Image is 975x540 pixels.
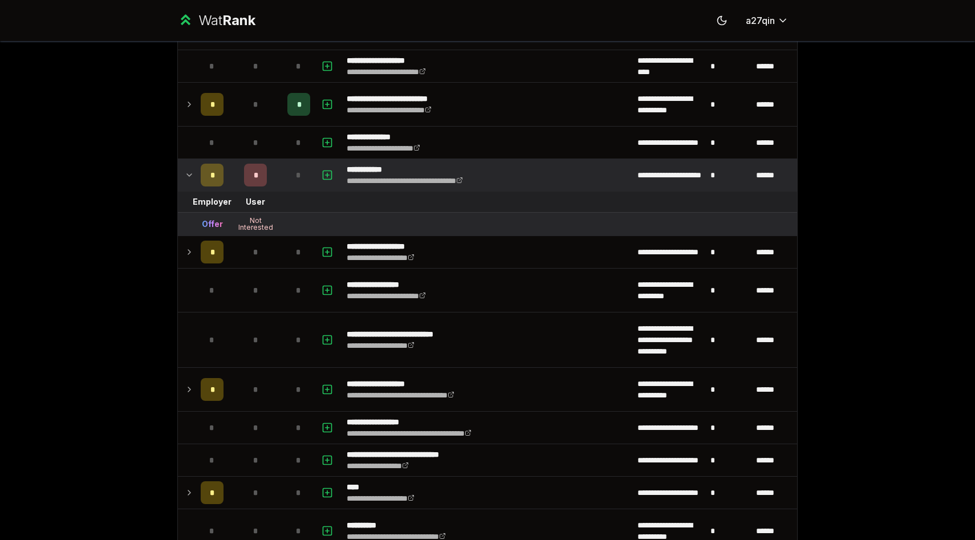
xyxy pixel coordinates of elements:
div: Wat [198,11,255,30]
a: WatRank [177,11,255,30]
div: Not Interested [233,217,278,231]
div: Offer [202,218,223,230]
td: User [228,192,283,212]
button: a27qin [737,10,798,31]
td: Employer [196,192,228,212]
span: Rank [222,12,255,29]
span: a27qin [746,14,775,27]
